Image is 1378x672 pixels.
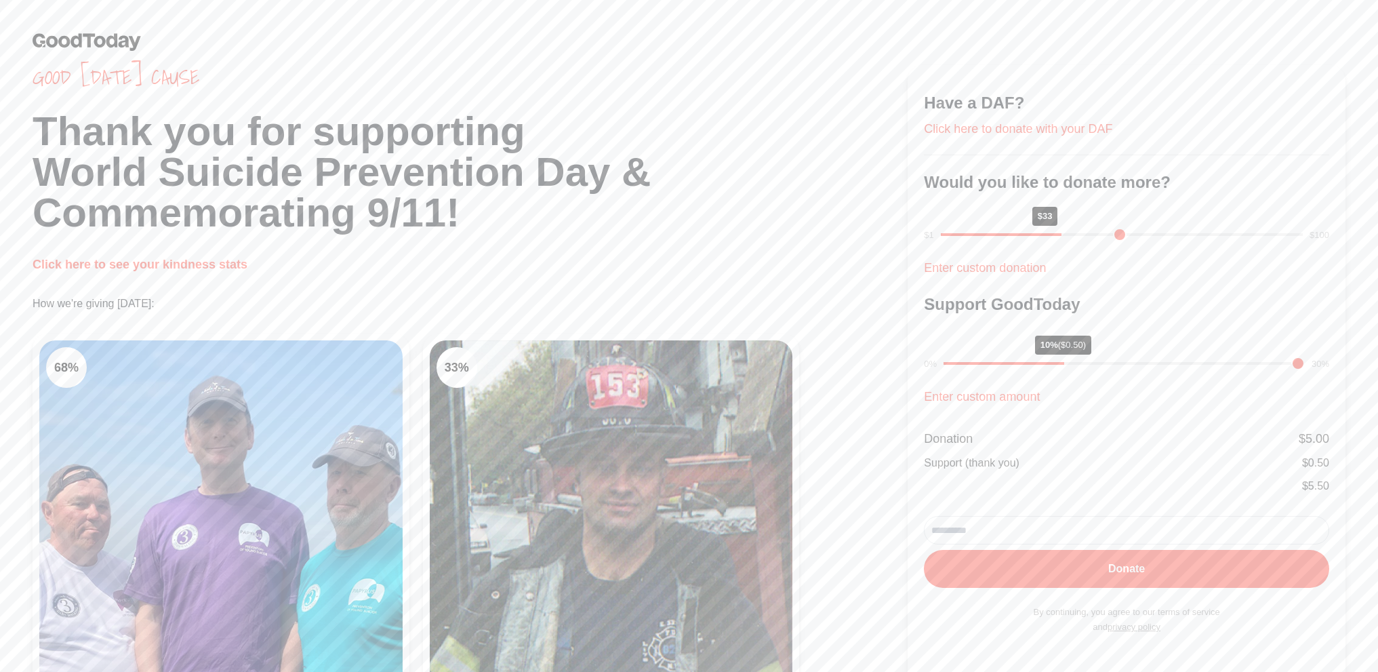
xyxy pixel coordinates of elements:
h3: Support GoodToday [924,294,1329,315]
span: Good [DATE] cause [33,65,908,90]
div: 68 % [46,347,87,388]
a: Enter custom donation [924,261,1046,275]
a: Enter custom amount [924,390,1040,403]
h1: Thank you for supporting World Suicide Prevention Day & Commemorating 9/11! [33,111,908,233]
span: 0.50 [1308,457,1329,469]
div: $100 [1310,229,1329,242]
div: $1 [924,229,933,242]
div: 30% [1312,357,1329,371]
span: 5.50 [1308,480,1329,492]
div: $33 [1032,207,1058,226]
h3: Have a DAF? [924,92,1329,114]
a: Click here to see your kindness stats [33,258,247,271]
div: 10% [1035,336,1091,355]
p: How we're giving [DATE]: [33,296,908,312]
img: GoodToday [33,33,141,51]
span: ($0.50) [1058,340,1086,350]
div: 0% [924,357,937,371]
div: 33 % [437,347,477,388]
div: Donation [924,429,973,448]
div: $ [1299,429,1329,448]
span: 5.00 [1305,432,1329,446]
a: Click here to donate with your DAF [924,122,1112,136]
h3: Would you like to donate more? [924,172,1329,193]
div: Support (thank you) [924,455,1019,471]
div: $ [1302,478,1329,494]
div: $ [1302,455,1329,471]
button: Donate [924,550,1329,588]
a: privacy policy [1108,622,1160,632]
p: By continuing, you agree to our terms of service and [924,605,1329,635]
